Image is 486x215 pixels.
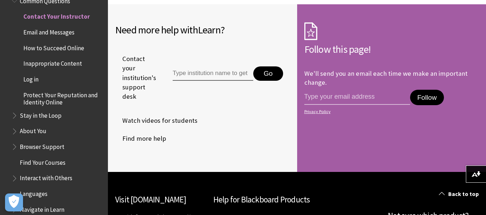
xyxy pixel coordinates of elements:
[23,42,84,52] span: How to Succeed Online
[253,66,283,81] button: Go
[115,194,186,205] a: Visit [DOMAIN_NAME]
[115,133,166,144] a: Find more help
[23,26,74,36] span: Email and Messages
[23,11,90,20] span: Contact Your Instructor
[115,115,197,126] a: Watch videos for students
[213,193,381,206] h2: Help for Blackboard Products
[23,58,82,67] span: Inappropriate Content
[304,42,479,57] h2: Follow this page!
[304,109,477,114] a: Privacy Policy
[20,172,72,182] span: Interact with Others
[20,141,64,150] span: Browser Support
[20,188,47,197] span: Languages
[410,90,444,106] button: Follow
[173,66,253,81] input: Type institution name to get support
[304,22,317,40] img: Subscription Icon
[304,69,468,86] p: We'll send you an email each time we make an important change.
[20,109,62,119] span: Stay in the Loop
[23,89,103,106] span: Protect Your Reputation and Identity Online
[115,22,290,37] h2: Need more help with ?
[115,54,156,101] span: Contact your institution's support desk
[198,23,221,36] span: Learn
[20,125,46,135] span: About You
[5,193,23,211] button: Open Preferences
[433,187,486,201] a: Back to top
[20,204,64,213] span: Navigate in Learn
[23,73,38,83] span: Log in
[304,90,410,105] input: email address
[20,156,65,166] span: Find Your Courses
